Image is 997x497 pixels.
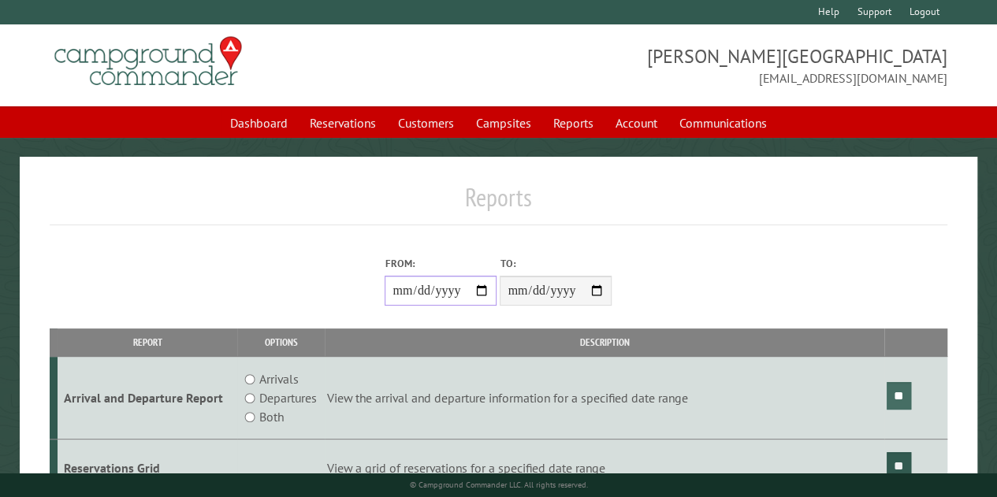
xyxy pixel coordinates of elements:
[50,31,247,92] img: Campground Commander
[325,328,884,356] th: Description
[325,440,884,497] td: View a grid of reservations for a specified date range
[544,108,603,138] a: Reports
[500,256,612,271] label: To:
[58,328,237,356] th: Report
[259,369,299,388] label: Arrivals
[50,182,947,225] h1: Reports
[259,388,317,407] label: Departures
[221,108,297,138] a: Dashboard
[467,108,541,138] a: Campsites
[58,357,237,440] td: Arrival and Departure Report
[325,357,884,440] td: View the arrival and departure information for a specified date range
[58,440,237,497] td: Reservations Grid
[259,407,284,426] label: Both
[389,108,463,138] a: Customers
[499,43,947,87] span: [PERSON_NAME][GEOGRAPHIC_DATA] [EMAIL_ADDRESS][DOMAIN_NAME]
[300,108,385,138] a: Reservations
[237,328,325,356] th: Options
[606,108,667,138] a: Account
[385,256,497,271] label: From:
[409,480,587,490] small: © Campground Commander LLC. All rights reserved.
[670,108,776,138] a: Communications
